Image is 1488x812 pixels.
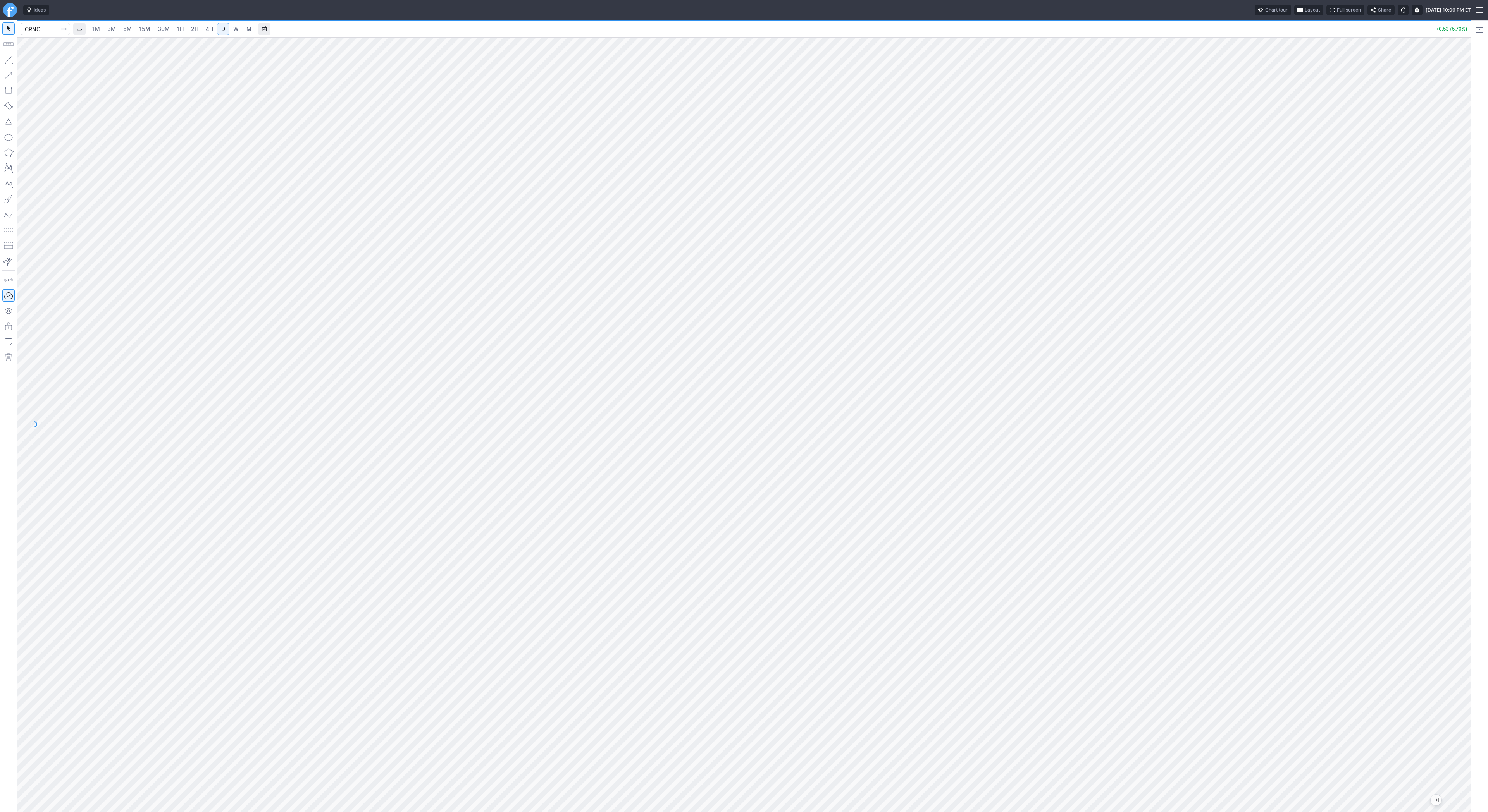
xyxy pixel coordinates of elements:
button: Ellipse [2,131,15,143]
a: Finviz.com [3,3,17,17]
span: M [246,26,251,32]
button: Toggle dark mode [1398,5,1409,15]
a: 1H [174,23,187,35]
button: Brush [2,193,15,205]
a: 15M [136,23,154,35]
button: Text [2,177,15,190]
span: 5M [123,26,132,32]
button: Lock drawings [2,320,15,333]
button: Share [1367,5,1395,15]
button: Measure [2,38,15,50]
button: Search [59,23,69,35]
a: M [243,23,255,35]
span: Ideas [34,6,46,14]
span: 1H [177,26,184,32]
button: Position [2,239,15,252]
a: 30M [154,23,173,35]
button: Rectangle [2,84,15,97]
button: Hide drawings [2,305,15,317]
a: W [230,23,242,35]
button: Chart tour [1255,5,1291,15]
a: 5M [120,23,135,35]
button: Portfolio watchlist [1473,23,1486,35]
button: Remove all autosaved drawings [2,351,15,364]
button: Fibonacci retracements [2,224,15,236]
span: 30M [158,26,170,32]
button: Elliott waves [2,208,15,221]
span: W [233,26,239,32]
button: Rotated rectangle [2,100,15,112]
button: Interval [73,23,86,35]
span: 4H [206,26,213,32]
button: Polygon [2,146,15,159]
span: Chart tour [1265,6,1288,14]
button: Ideas [23,5,49,15]
button: Drawing mode: Single [2,274,15,286]
button: Drawings Autosave: On [2,289,15,302]
span: Layout [1305,6,1320,14]
button: Jump to the most recent bar [1431,795,1441,805]
a: 4H [202,23,217,35]
button: Anchored VWAP [2,255,15,267]
a: D [217,23,229,35]
button: Line [2,53,15,66]
button: Settings [1412,5,1423,15]
button: Full screen [1326,5,1364,15]
span: 2H [191,26,198,32]
a: 2H [188,23,202,35]
button: XABCD [2,162,15,174]
span: 3M [107,26,116,32]
span: 15M [139,26,150,32]
button: Add note [2,336,15,348]
button: Mouse [2,22,15,35]
span: D [221,26,225,32]
span: Full screen [1337,6,1361,14]
a: 1M [89,23,103,35]
button: Arrow [2,69,15,81]
span: Share [1378,6,1391,14]
button: Layout [1294,5,1323,15]
button: Triangle [2,115,15,128]
input: Search [21,23,70,35]
button: Range [258,23,270,35]
a: 3M [104,23,119,35]
span: 1M [92,26,100,32]
p: +0.53 (5.70%) [1436,27,1467,31]
span: [DATE] 10:06 PM ET [1426,6,1471,14]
